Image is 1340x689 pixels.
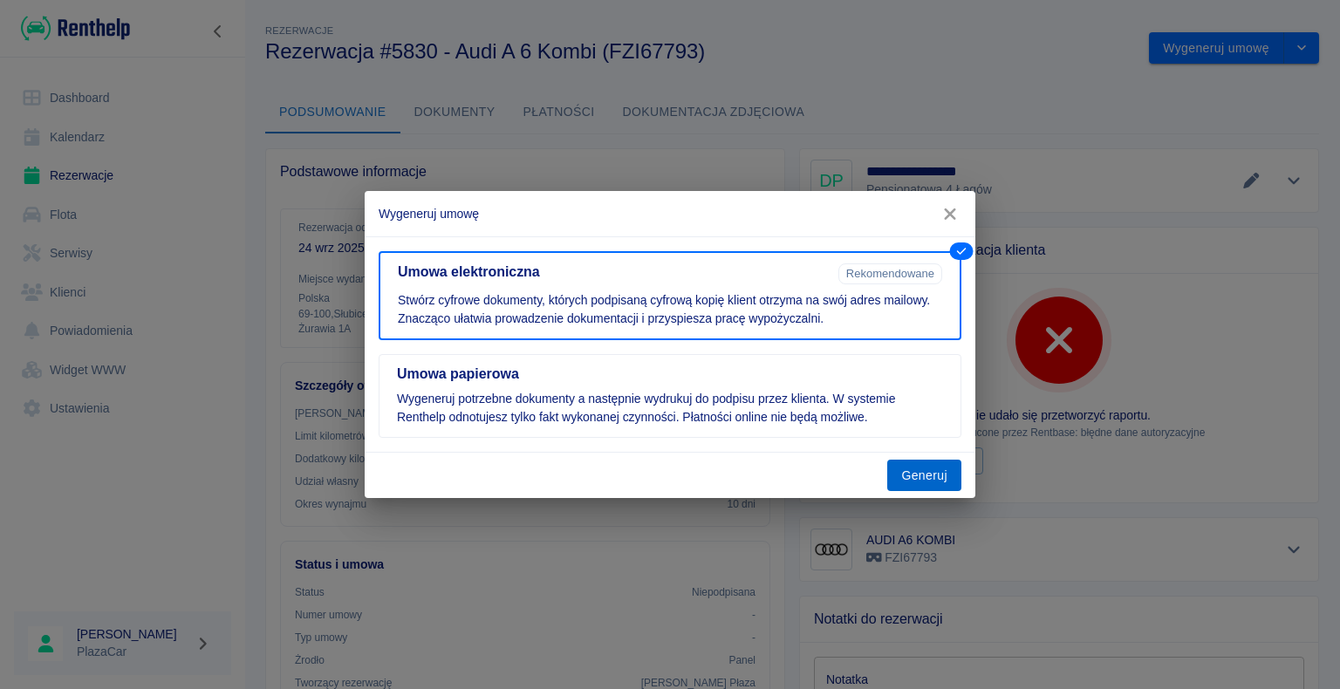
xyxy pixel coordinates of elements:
[379,354,961,438] button: Umowa papierowaWygeneruj potrzebne dokumenty a następnie wydrukuj do podpisu przez klienta. W sys...
[365,191,975,236] h2: Wygeneruj umowę
[397,365,943,383] h5: Umowa papierowa
[398,263,831,281] h5: Umowa elektroniczna
[379,251,961,340] button: Umowa elektronicznaRekomendowaneStwórz cyfrowe dokumenty, których podpisaną cyfrową kopię klient ...
[887,460,961,492] button: Generuj
[839,267,941,280] span: Rekomendowane
[398,291,942,328] p: Stwórz cyfrowe dokumenty, których podpisaną cyfrową kopię klient otrzyma na swój adres mailowy. Z...
[397,390,943,426] p: Wygeneruj potrzebne dokumenty a następnie wydrukuj do podpisu przez klienta. W systemie Renthelp ...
